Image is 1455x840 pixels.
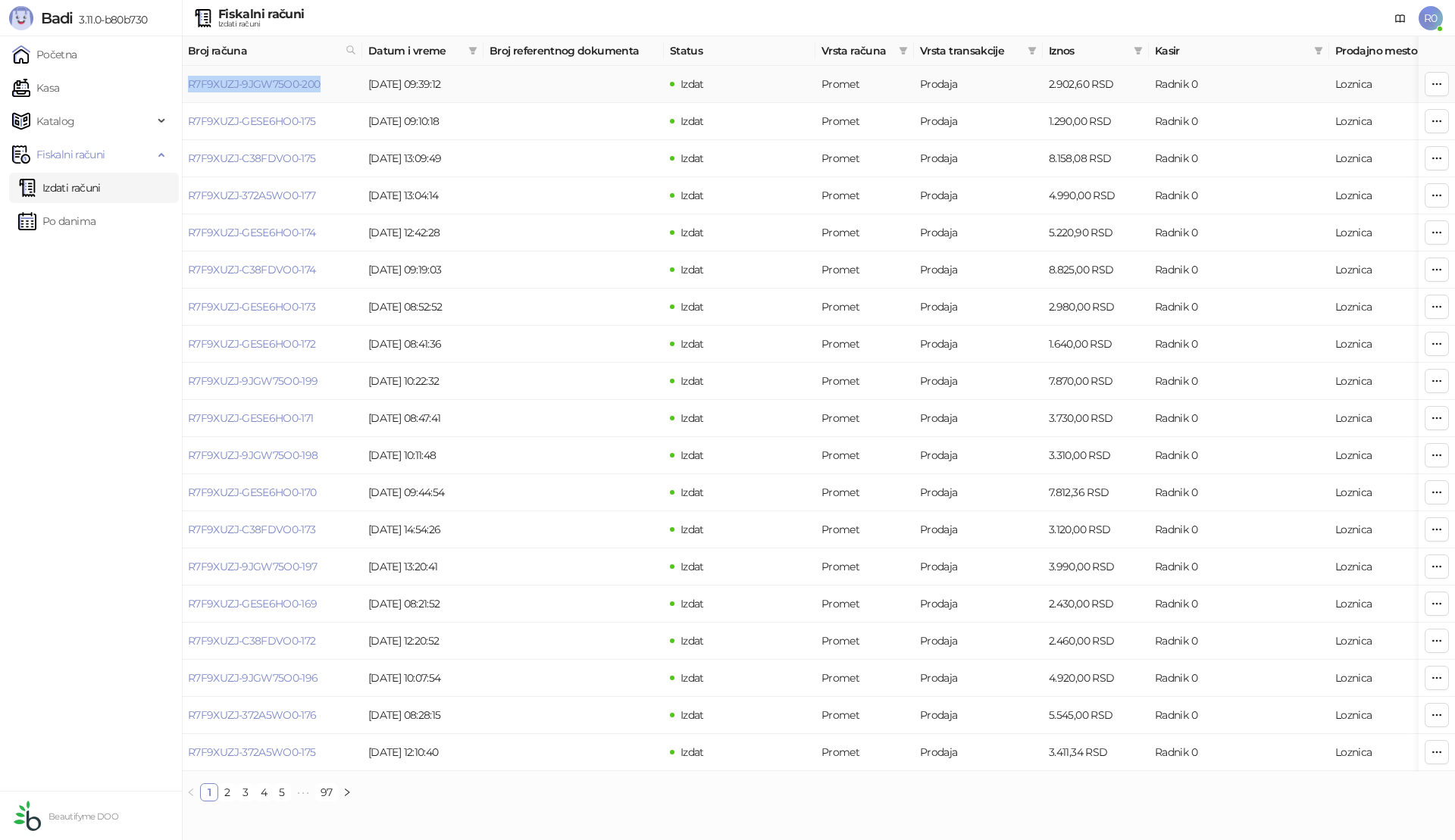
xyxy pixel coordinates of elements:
[914,251,1043,289] td: Prodaja
[815,177,914,214] td: Promet
[236,783,255,801] li: 3
[914,177,1043,214] td: Prodaja
[815,511,914,548] td: Promet
[681,560,704,573] span: Izdat
[188,77,321,91] a: R7F9XUZJ-9JGW75O0-200
[273,783,291,801] li: 5
[914,623,1043,660] td: Prodaja
[681,708,704,722] span: Izdat
[188,708,317,722] a: R7F9XUZJ-372A5WO0-176
[255,783,273,801] li: 4
[1149,660,1329,697] td: Radnik 0
[9,6,33,30] img: Logo
[815,140,914,177] td: Promet
[188,151,316,165] a: R7F9XUZJ-C38FDVO0-175
[815,660,914,697] td: Promet
[182,400,362,437] td: R7F9XUZJ-GESE6HO0-171
[315,783,338,801] li: 97
[914,289,1043,326] td: Prodaja
[255,784,272,801] a: 4
[1149,400,1329,437] td: Radnik 0
[896,39,911,62] span: filter
[1149,103,1329,140] td: Radnik 0
[362,734,483,771] td: [DATE] 12:10:40
[362,437,483,474] td: [DATE] 10:11:48
[681,337,704,351] span: Izdat
[219,784,236,801] a: 2
[1043,697,1149,734] td: 5.545,00 RSD
[815,586,914,623] td: Promet
[1149,66,1329,103] td: Radnik 0
[73,13,147,27] span: 3.11.0-b80b730
[188,189,316,202] a: R7F9XUZJ-372A5WO0-177
[1149,177,1329,214] td: Radnik 0
[815,251,914,289] td: Promet
[182,214,362,251] td: R7F9XUZJ-GESE6HO0-174
[1388,6,1413,30] a: Dokumentacija
[362,251,483,289] td: [DATE] 09:19:03
[182,326,362,363] td: R7F9XUZJ-GESE6HO0-172
[815,400,914,437] td: Promet
[182,437,362,474] td: R7F9XUZJ-9JGW75O0-198
[914,437,1043,474] td: Prodaja
[362,140,483,177] td: [DATE] 13:09:49
[1149,214,1329,251] td: Radnik 0
[815,326,914,363] td: Promet
[48,811,118,822] small: Beautifyme DOO
[362,548,483,586] td: [DATE] 13:20:41
[914,660,1043,697] td: Prodaja
[188,300,316,314] a: R7F9XUZJ-GESE6HO0-173
[362,177,483,214] td: [DATE] 13:04:14
[914,326,1043,363] td: Prodaja
[182,177,362,214] td: R7F9XUZJ-372A5WO0-177
[815,437,914,474] td: Promet
[1311,39,1326,62] span: filter
[815,36,914,66] th: Vrsta računa
[182,697,362,734] td: R7F9XUZJ-372A5WO0-176
[274,784,290,801] a: 5
[1043,251,1149,289] td: 8.825,00 RSD
[681,374,704,388] span: Izdat
[483,36,664,66] th: Broj referentnog dokumenta
[1043,734,1149,771] td: 3.411,34 RSD
[914,548,1043,586] td: Prodaja
[1043,177,1149,214] td: 4.990,00 RSD
[1155,42,1308,59] span: Kasir
[18,206,95,236] a: Po danima
[1149,586,1329,623] td: Radnik 0
[36,106,75,136] span: Katalog
[815,548,914,586] td: Promet
[218,8,304,20] div: Fiskalni računi
[681,189,704,202] span: Izdat
[815,214,914,251] td: Promet
[188,411,314,425] a: R7F9XUZJ-GESE6HO0-171
[815,66,914,103] td: Promet
[681,486,704,499] span: Izdat
[815,289,914,326] td: Promet
[914,400,1043,437] td: Prodaja
[815,363,914,400] td: Promet
[1043,400,1149,437] td: 3.730,00 RSD
[362,511,483,548] td: [DATE] 14:54:26
[914,363,1043,400] td: Prodaja
[362,474,483,511] td: [DATE] 09:44:54
[1043,660,1149,697] td: 4.920,00 RSD
[316,784,337,801] a: 97
[12,73,59,103] a: Kasa
[1028,46,1037,55] span: filter
[681,448,704,462] span: Izdat
[362,660,483,697] td: [DATE] 10:07:54
[1043,548,1149,586] td: 3.990,00 RSD
[362,214,483,251] td: [DATE] 12:42:28
[1149,697,1329,734] td: Radnik 0
[1149,548,1329,586] td: Radnik 0
[1043,363,1149,400] td: 7.870,00 RSD
[368,42,462,59] span: Datum i vreme
[291,783,315,801] span: •••
[362,623,483,660] td: [DATE] 12:20:52
[681,151,704,165] span: Izdat
[1149,511,1329,548] td: Radnik 0
[664,36,815,66] th: Status
[1043,623,1149,660] td: 2.460,00 RSD
[188,226,316,239] a: R7F9XUZJ-GESE6HO0-174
